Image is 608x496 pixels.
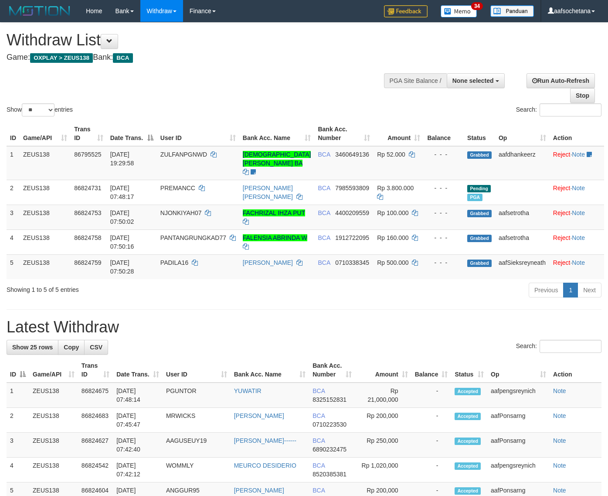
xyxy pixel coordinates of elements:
[113,358,163,383] th: Date Trans.: activate to sort column ascending
[29,458,78,482] td: ZEUS138
[553,387,566,394] a: Note
[550,146,604,180] td: ·
[113,458,163,482] td: [DATE] 07:42:12
[553,185,571,192] a: Reject
[452,77,494,84] span: None selected
[572,185,585,192] a: Note
[312,421,346,428] span: Copy 0710223530 to clipboard
[312,487,325,494] span: BCA
[312,462,325,469] span: BCA
[309,358,355,383] th: Bank Acc. Number: activate to sort column ascending
[78,433,113,458] td: 86824627
[7,408,29,433] td: 2
[441,5,477,17] img: Button%20Memo.svg
[7,383,29,408] td: 1
[335,151,369,158] span: Copy 3460649136 to clipboard
[427,150,460,159] div: - - -
[355,433,411,458] td: Rp 250,000
[427,258,460,267] div: - - -
[113,53,132,63] span: BCA
[20,205,71,229] td: ZEUS138
[377,259,408,266] span: Rp 500.000
[113,408,163,433] td: [DATE] 07:45:47
[384,5,428,17] img: Feedback.jpg
[467,260,492,267] span: Grabbed
[7,458,29,482] td: 4
[495,254,550,279] td: aafSieksreyneath
[495,229,550,254] td: aafsetrotha
[335,209,369,216] span: Copy 4400209559 to clipboard
[29,408,78,433] td: ZEUS138
[526,73,595,88] a: Run Auto-Refresh
[110,259,134,275] span: [DATE] 07:50:28
[572,151,585,158] a: Note
[7,180,20,205] td: 2
[455,388,481,395] span: Accepted
[163,433,231,458] td: AAGUSEUY19
[7,205,20,229] td: 3
[78,458,113,482] td: 86824542
[577,283,601,298] a: Next
[355,358,411,383] th: Amount: activate to sort column ascending
[335,234,369,241] span: Copy 1912722095 to clipboard
[455,487,481,495] span: Accepted
[355,458,411,482] td: Rp 1,020,000
[110,234,134,250] span: [DATE] 07:50:16
[467,194,482,201] span: Marked by aafpengsreynich
[243,209,305,216] a: FACHRIZAL IHZA PUT
[467,210,492,217] span: Grabbed
[7,53,397,62] h4: Game: Bank:
[495,146,550,180] td: aafdhankeerz
[384,73,447,88] div: PGA Site Balance /
[110,151,134,167] span: [DATE] 19:29:58
[335,259,369,266] span: Copy 0710338345 to clipboard
[318,259,330,266] span: BCA
[427,184,460,192] div: - - -
[487,358,550,383] th: Op: activate to sort column ascending
[163,358,231,383] th: User ID: activate to sort column ascending
[490,5,534,17] img: panduan.png
[553,487,566,494] a: Note
[160,209,202,216] span: NJONKIYAH07
[540,103,601,116] input: Search:
[243,185,293,200] a: [PERSON_NAME] [PERSON_NAME]
[553,259,571,266] a: Reject
[464,121,495,146] th: Status
[553,412,566,419] a: Note
[160,234,226,241] span: PANTANGRUNGKAD77
[318,209,330,216] span: BCA
[312,412,325,419] span: BCA
[318,234,330,241] span: BCA
[495,121,550,146] th: Op: activate to sort column ascending
[411,383,452,408] td: -
[7,433,29,458] td: 3
[318,151,330,158] span: BCA
[572,209,585,216] a: Note
[234,387,262,394] a: YUWATIR
[74,209,101,216] span: 86824753
[7,340,58,355] a: Show 25 rows
[495,205,550,229] td: aafsetrotha
[553,209,571,216] a: Reject
[231,358,309,383] th: Bank Acc. Name: activate to sort column ascending
[157,121,239,146] th: User ID: activate to sort column ascending
[7,318,601,336] h1: Latest Withdraw
[572,259,585,266] a: Note
[550,121,604,146] th: Action
[377,151,405,158] span: Rp 52.000
[163,408,231,433] td: MRWICKS
[447,73,505,88] button: None selected
[110,185,134,200] span: [DATE] 07:48:17
[377,209,408,216] span: Rp 100.000
[516,340,601,353] label: Search:
[7,103,73,116] label: Show entries
[312,437,325,444] span: BCA
[572,234,585,241] a: Note
[427,233,460,242] div: - - -
[110,209,134,225] span: [DATE] 07:50:02
[312,471,346,478] span: Copy 8520385381 to clipboard
[113,433,163,458] td: [DATE] 07:42:40
[467,185,491,192] span: Pending
[163,383,231,408] td: PGUNTOR
[355,408,411,433] td: Rp 200,000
